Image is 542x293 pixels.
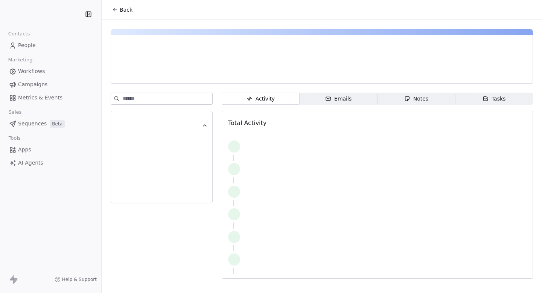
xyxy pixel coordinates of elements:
span: Contacts [5,28,33,40]
span: Back [120,6,132,14]
a: Campaigns [6,78,95,91]
span: People [18,41,36,49]
a: Apps [6,143,95,156]
span: Help & Support [62,276,97,282]
span: Campaigns [18,81,47,89]
a: Help & Support [55,276,97,282]
a: Workflows [6,65,95,78]
span: Total Activity [228,119,266,127]
a: AI Agents [6,157,95,169]
a: SequencesBeta [6,118,95,130]
span: Sequences [18,120,47,128]
a: Metrics & Events [6,92,95,104]
span: Metrics & Events [18,94,62,102]
button: Back [108,3,137,17]
span: Tools [5,133,24,144]
span: Marketing [5,54,36,66]
div: Emails [325,95,352,103]
a: People [6,39,95,52]
div: Tasks [483,95,506,103]
span: Apps [18,146,31,154]
span: Sales [5,107,25,118]
div: Notes [404,95,428,103]
span: Workflows [18,67,45,75]
span: Beta [50,120,65,128]
span: AI Agents [18,159,43,167]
